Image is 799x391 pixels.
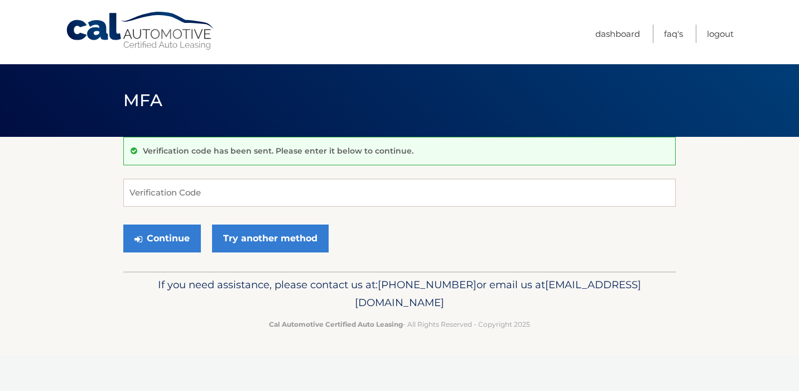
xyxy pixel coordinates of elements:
a: Logout [707,25,734,43]
p: Verification code has been sent. Please enter it below to continue. [143,146,413,156]
strong: Cal Automotive Certified Auto Leasing [269,320,403,328]
p: - All Rights Reserved - Copyright 2025 [131,318,668,330]
button: Continue [123,225,201,252]
span: [PHONE_NUMBER] [378,278,476,291]
a: Try another method [212,225,329,252]
a: Cal Automotive [65,11,216,51]
a: Dashboard [595,25,640,43]
input: Verification Code [123,179,676,207]
a: FAQ's [664,25,683,43]
span: MFA [123,90,162,111]
p: If you need assistance, please contact us at: or email us at [131,276,668,312]
span: [EMAIL_ADDRESS][DOMAIN_NAME] [355,278,641,309]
